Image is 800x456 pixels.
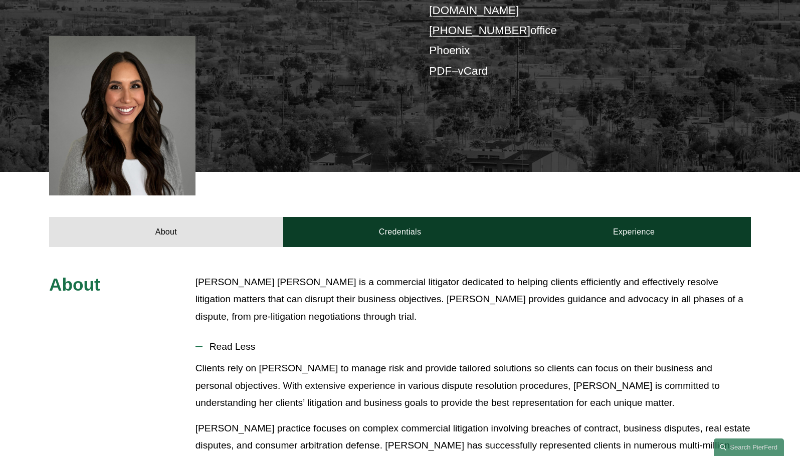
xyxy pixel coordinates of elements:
[203,341,751,352] span: Read Less
[283,217,517,247] a: Credentials
[195,334,751,360] button: Read Less
[429,24,530,37] a: [PHONE_NUMBER]
[458,65,488,77] a: vCard
[195,274,751,326] p: [PERSON_NAME] [PERSON_NAME] is a commercial litigator dedicated to helping clients efficiently an...
[714,438,784,456] a: Search this site
[195,360,751,412] p: Clients rely on [PERSON_NAME] to manage risk and provide tailored solutions so clients can focus ...
[429,65,452,77] a: PDF
[517,217,751,247] a: Experience
[49,217,283,247] a: About
[49,275,100,294] span: About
